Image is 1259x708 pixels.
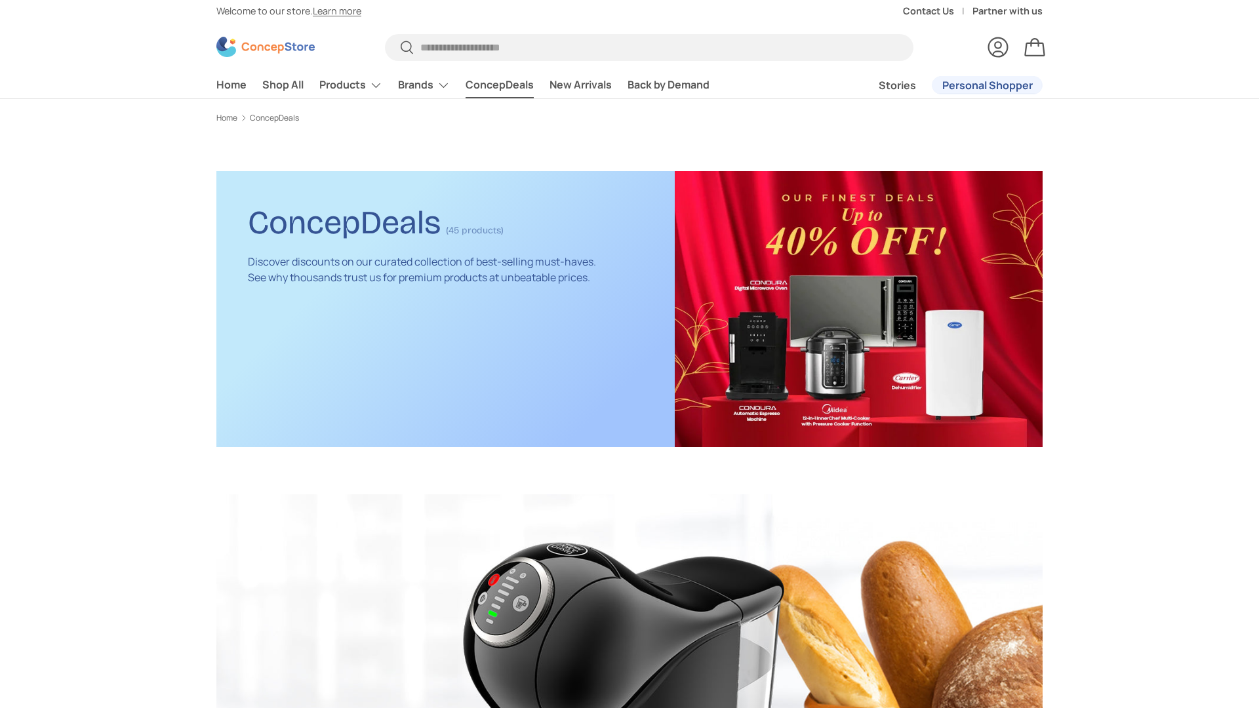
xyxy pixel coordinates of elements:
[903,4,972,18] a: Contact Us
[216,112,1043,124] nav: Breadcrumbs
[675,171,1043,447] img: ConcepDeals
[262,72,304,98] a: Shop All
[216,37,315,57] img: ConcepStore
[313,5,361,17] a: Learn more
[311,72,390,98] summary: Products
[942,80,1033,90] span: Personal Shopper
[446,225,504,236] span: (45 products)
[216,72,709,98] nav: Primary
[466,72,534,98] a: ConcepDeals
[216,114,237,122] a: Home
[398,72,450,98] a: Brands
[550,72,612,98] a: New Arrivals
[250,114,299,122] a: ConcepDeals
[216,4,361,18] p: Welcome to our store.
[847,72,1043,98] nav: Secondary
[390,72,458,98] summary: Brands
[932,76,1043,94] a: Personal Shopper
[248,254,596,285] span: Discover discounts on our curated collection of best-selling must-haves. See why thousands trust ...
[248,198,441,242] h1: ConcepDeals
[319,72,382,98] a: Products
[972,4,1043,18] a: Partner with us
[216,72,247,98] a: Home
[628,72,709,98] a: Back by Demand
[879,73,916,98] a: Stories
